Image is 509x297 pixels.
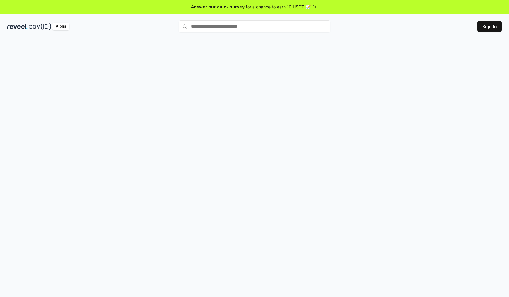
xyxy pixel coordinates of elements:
[52,23,69,30] div: Alpha
[477,21,502,32] button: Sign In
[246,4,311,10] span: for a chance to earn 10 USDT 📝
[191,4,245,10] span: Answer our quick survey
[7,23,28,30] img: reveel_dark
[29,23,51,30] img: pay_id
